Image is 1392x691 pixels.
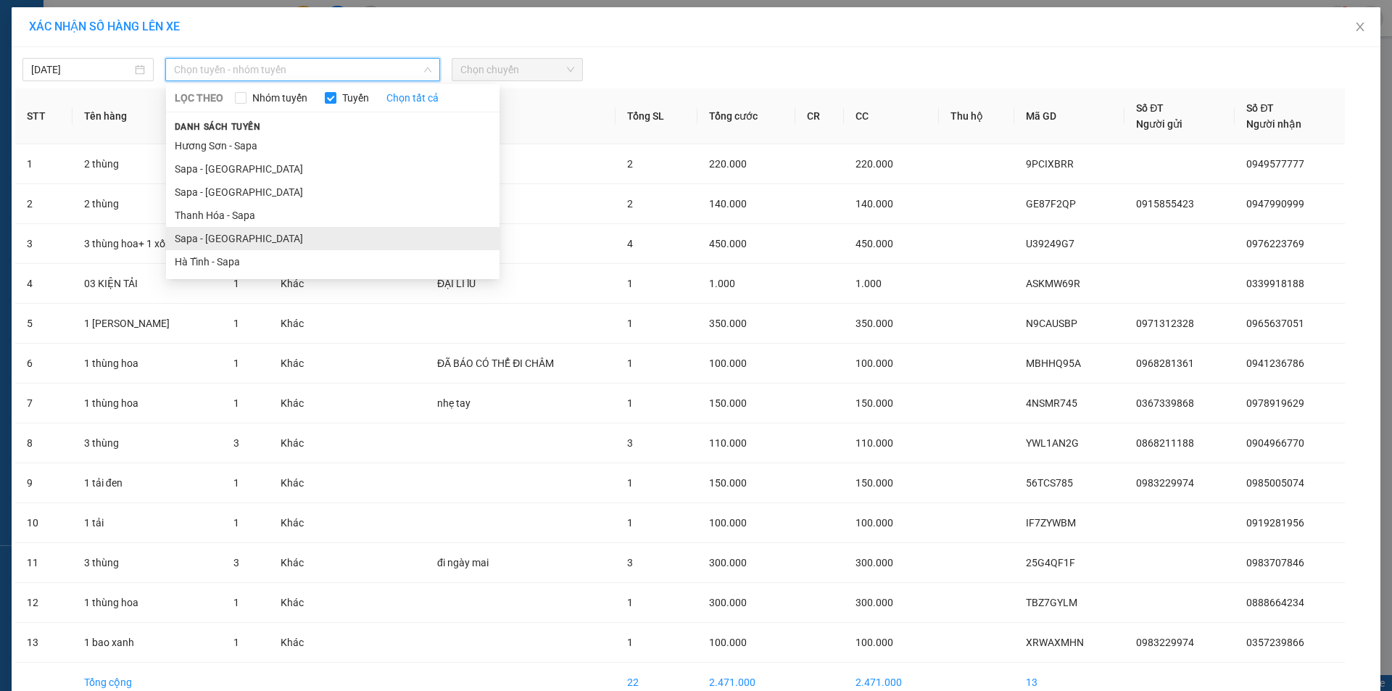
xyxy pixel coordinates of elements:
span: 300.000 [855,597,893,608]
td: 1 bao xanh [72,623,222,663]
td: 8 [15,423,72,463]
span: 3 [627,557,633,568]
th: Ghi chú [426,88,616,144]
td: 4 [15,264,72,304]
td: 2 thùng [72,144,222,184]
span: 140.000 [855,198,893,210]
span: 100.000 [709,637,747,648]
li: Sapa - [GEOGRAPHIC_DATA] [166,181,500,204]
td: 13 [15,623,72,663]
li: Sapa - [GEOGRAPHIC_DATA] [166,157,500,181]
span: 1 [627,477,633,489]
span: 0868211188 [1136,437,1194,449]
span: ĐẠI LÍ lU [437,278,476,289]
span: Danh sách tuyến [166,120,270,133]
span: Số ĐT [1136,102,1164,114]
td: 6 [15,344,72,384]
span: 1 [233,318,239,329]
td: 5 [15,304,72,344]
td: Khác [269,423,332,463]
span: Người gửi [1136,118,1182,130]
span: 25G4QF1F [1026,557,1075,568]
td: 1 thùng hoa [72,344,222,384]
span: 0904966770 [1246,437,1304,449]
span: Người nhận [1246,118,1301,130]
span: 0983707846 [1246,557,1304,568]
span: 1 [233,357,239,369]
span: 1 [233,477,239,489]
span: XRWAXMHN [1026,637,1084,648]
th: STT [15,88,72,144]
span: 100.000 [855,637,893,648]
li: Thanh Hóa - Sapa [166,204,500,227]
td: Khác [269,463,332,503]
span: XÁC NHẬN SỐ HÀNG LÊN XE [29,20,180,33]
span: 2 [627,198,633,210]
span: 0919281956 [1246,517,1304,529]
td: 3 [15,224,72,264]
span: TBZ7GYLM [1026,597,1077,608]
span: 1 [627,278,633,289]
span: ĐÃ BÁO CÓ THỂ ĐI CHÂM [437,357,554,369]
span: 100.000 [709,517,747,529]
span: N9CAUSBP [1026,318,1077,329]
span: 100.000 [855,517,893,529]
span: 1 [233,397,239,409]
span: 0888664234 [1246,597,1304,608]
span: 1.000 [855,278,882,289]
span: 1 [627,318,633,329]
span: 3 [233,557,239,568]
span: 150.000 [855,397,893,409]
span: 0915855423 [1136,198,1194,210]
td: 1 [PERSON_NAME] [72,304,222,344]
span: Tuyến [336,90,375,106]
td: Khác [269,304,332,344]
li: Hương Sơn - Sapa [166,134,500,157]
td: 1 [15,144,72,184]
span: 300.000 [709,557,747,568]
span: 150.000 [855,477,893,489]
th: Mã GD [1014,88,1124,144]
span: U39249G7 [1026,238,1074,249]
span: 110.000 [855,437,893,449]
input: 14/10/2025 [31,62,132,78]
td: 11 [15,543,72,583]
span: 1 [627,637,633,648]
td: Khác [269,543,332,583]
span: 300.000 [855,557,893,568]
td: Khác [269,344,332,384]
span: 150.000 [709,397,747,409]
th: Tên hàng [72,88,222,144]
td: Khác [269,503,332,543]
span: 1 [233,597,239,608]
span: down [423,65,432,74]
span: 0971312328 [1136,318,1194,329]
span: nhẹ tay [437,397,471,409]
span: 0965637051 [1246,318,1304,329]
span: YWL1AN2G [1026,437,1079,449]
td: 9 [15,463,72,503]
span: 4 [627,238,633,249]
span: 350.000 [709,318,747,329]
span: 0357239866 [1246,637,1304,648]
span: 220.000 [855,158,893,170]
span: 1 [233,278,239,289]
span: 0949577777 [1246,158,1304,170]
span: 1 [627,517,633,529]
span: 0985005074 [1246,477,1304,489]
td: 1 thùng hoa [72,384,222,423]
span: Nhóm tuyến [246,90,313,106]
span: 100.000 [709,357,747,369]
td: Khác [269,264,332,304]
span: 0339918188 [1246,278,1304,289]
li: Sapa - [GEOGRAPHIC_DATA] [166,227,500,250]
span: 350.000 [855,318,893,329]
span: 300.000 [709,597,747,608]
span: 1 [233,517,239,529]
span: 1.000 [709,278,735,289]
span: 0976223769 [1246,238,1304,249]
span: 3 [627,437,633,449]
span: 56TCS785 [1026,477,1073,489]
span: Số ĐT [1246,102,1274,114]
td: Khác [269,384,332,423]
